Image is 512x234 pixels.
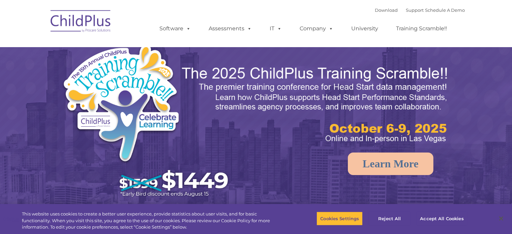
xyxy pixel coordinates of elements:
div: This website uses cookies to create a better user experience, provide statistics about user visit... [22,211,281,231]
a: Assessments [202,22,259,35]
button: Accept All Cookies [416,211,467,226]
a: Learn More [348,153,433,175]
a: University [345,22,385,35]
span: Last name [94,44,114,49]
a: Support [406,7,424,13]
a: Training Scramble!! [390,22,454,35]
a: IT [263,22,289,35]
font: | [375,7,465,13]
a: Software [153,22,198,35]
button: Reject All [368,211,411,226]
button: Close [494,211,509,226]
span: Phone number [94,72,122,77]
a: Download [375,7,398,13]
img: ChildPlus by Procare Solutions [47,5,115,39]
a: Schedule A Demo [425,7,465,13]
a: Company [293,22,340,35]
button: Cookies Settings [317,211,363,226]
